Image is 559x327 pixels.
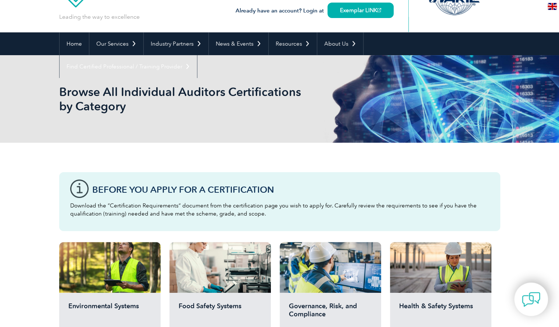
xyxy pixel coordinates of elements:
[317,32,363,55] a: About Us
[399,302,482,324] h2: Health & Safety Systems
[60,32,89,55] a: Home
[236,6,394,15] h3: Already have an account? Login at
[522,290,540,309] img: contact-chat.png
[179,302,262,324] h2: Food Safety Systems
[70,202,489,218] p: Download the “Certification Requirements” document from the certification page you wish to apply ...
[209,32,268,55] a: News & Events
[59,13,140,21] p: Leading the way to excellence
[92,185,489,194] h3: Before You Apply For a Certification
[59,85,341,113] h1: Browse All Individual Auditors Certifications by Category
[377,8,381,12] img: open_square.png
[89,32,143,55] a: Our Services
[60,55,197,78] a: Find Certified Professional / Training Provider
[548,3,557,10] img: en
[144,32,208,55] a: Industry Partners
[68,302,151,324] h2: Environmental Systems
[327,3,394,18] a: Exemplar LINK
[289,302,372,324] h2: Governance, Risk, and Compliance
[269,32,317,55] a: Resources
